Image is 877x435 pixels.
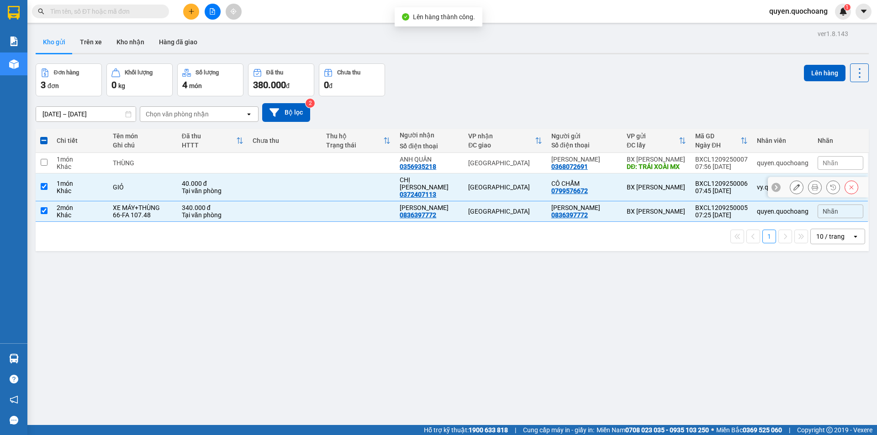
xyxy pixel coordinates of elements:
div: Tại văn phòng [182,211,243,219]
button: Trên xe [73,31,109,53]
button: Kho nhận [109,31,152,53]
input: Tìm tên, số ĐT hoặc mã đơn [50,6,158,16]
th: Toggle SortBy [691,129,752,153]
span: file-add [209,8,216,15]
img: logo-vxr [8,6,20,20]
button: Kho gửi [36,31,73,53]
div: quyen.quochoang [757,208,808,215]
img: warehouse-icon [9,59,19,69]
div: DĐ: TRÁI XOÀI MX [627,163,686,170]
span: 4 [182,79,187,90]
strong: 1900 633 818 [469,426,508,434]
div: Chưa thu [253,137,317,144]
button: Số lượng4món [177,63,243,96]
div: CÔ HIỆP [8,30,81,41]
span: kg [118,82,125,89]
span: Nhận: [87,8,109,17]
div: BX [PERSON_NAME] [8,8,81,30]
div: Số điện thoại [551,142,618,149]
div: ANH QUÂN [400,156,459,163]
div: 0368072691 [551,163,588,170]
span: DĐ: [8,58,21,68]
div: BXCL1209250005 [695,204,748,211]
div: ĐC giao [468,142,535,149]
div: 40.000 đ [182,180,243,187]
div: Khác [57,187,104,194]
span: đ [286,82,290,89]
div: BX [PERSON_NAME] [627,156,686,163]
div: VP nhận [468,132,535,140]
button: Chưa thu0đ [319,63,385,96]
span: | [789,425,790,435]
div: [PERSON_NAME] AN [87,28,180,39]
svg: open [245,110,253,118]
div: Người gửi [551,132,618,140]
div: XE MÁY+THÙNG [113,204,173,211]
div: Chưa thu [337,69,360,76]
div: vy.quochoang [757,183,808,191]
span: Cung cấp máy in - giấy in: [523,425,594,435]
span: 3 [41,79,46,90]
div: Khác [57,211,104,219]
div: 1 món [57,156,104,163]
span: notification [10,395,18,404]
div: 0356935218 [400,163,436,170]
span: message [10,416,18,425]
div: HTTT [182,142,236,149]
svg: open [852,233,859,240]
div: BX [PERSON_NAME] [627,208,686,215]
span: Lên hàng thành công. [413,13,475,21]
div: CÔ CHẨM [551,180,618,187]
div: BX [PERSON_NAME] [627,183,686,191]
div: Nhân viên [757,137,808,144]
div: Mã GD [695,132,740,140]
div: ver 1.8.143 [818,29,848,39]
div: Người nhận [400,131,459,139]
span: question-circle [10,375,18,383]
img: solution-icon [9,37,19,46]
div: Sửa đơn hàng [790,180,803,194]
div: Đơn hàng [54,69,79,76]
div: Đã thu [266,69,283,76]
span: Miền Bắc [716,425,782,435]
button: aim [226,4,242,20]
strong: 0708 023 035 - 0935 103 250 [625,426,709,434]
span: món [189,82,202,89]
span: plus [188,8,195,15]
div: ANH VINH [551,204,618,211]
th: Toggle SortBy [464,129,547,153]
span: 0 [111,79,116,90]
span: đ [329,82,333,89]
input: Select a date range. [36,107,136,121]
div: Số điện thoại [400,142,459,150]
span: ⚪️ [711,428,714,432]
button: file-add [205,4,221,20]
span: caret-down [860,7,868,16]
div: Ghi chú [113,142,173,149]
span: TUYỀN MOBI [8,53,64,85]
img: icon-new-feature [839,7,847,16]
div: 07:25 [DATE] [695,211,748,219]
span: 380.000 [253,79,286,90]
button: Đã thu380.000đ [248,63,314,96]
div: GIỎ [113,183,173,191]
span: Miền Nam [597,425,709,435]
button: Lên hàng [804,65,845,81]
div: Ngày ĐH [695,142,740,149]
div: 2 món [57,204,104,211]
div: Đã thu [182,132,236,140]
button: Đơn hàng3đơn [36,63,102,96]
div: quyen.quochoang [757,159,808,167]
div: BXCL1209250006 [695,180,748,187]
div: [GEOGRAPHIC_DATA] [468,183,542,191]
div: Tên món [113,132,173,140]
span: Hỗ trợ kỹ thuật: [424,425,508,435]
span: check-circle [402,13,409,21]
div: Trạng thái [326,142,383,149]
div: 0372407113 [400,191,436,198]
div: ANH VINH [400,204,459,211]
div: CHỊ TRANG [400,176,459,191]
span: Nhãn [823,159,838,167]
th: Toggle SortBy [177,129,248,153]
div: 0836397772 [551,211,588,219]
